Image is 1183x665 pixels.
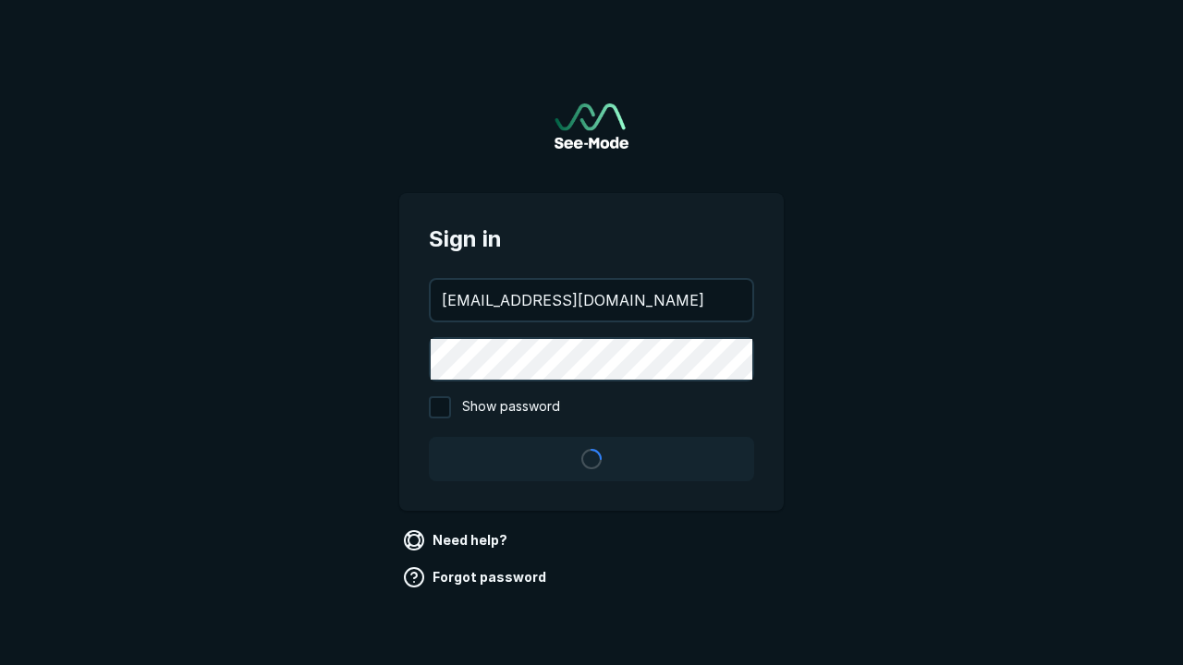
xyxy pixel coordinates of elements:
a: Forgot password [399,562,554,592]
input: your@email.com [431,280,752,320]
span: Sign in [429,223,754,256]
img: See-Mode Logo [555,103,628,149]
a: Need help? [399,526,515,555]
a: Go to sign in [555,103,628,149]
span: Show password [462,396,560,418]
